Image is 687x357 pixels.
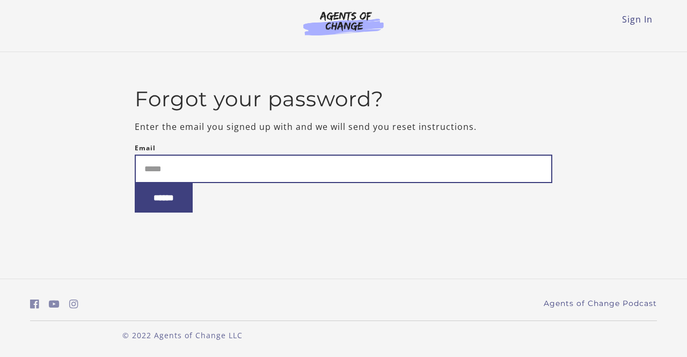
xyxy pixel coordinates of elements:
a: Sign In [622,13,653,25]
h2: Forgot your password? [135,86,553,112]
label: Email [135,142,156,155]
p: © 2022 Agents of Change LLC [30,330,335,341]
i: https://www.youtube.com/c/AgentsofChangeTestPrepbyMeaganMitchell (Open in a new window) [49,299,60,309]
a: https://www.facebook.com/groups/aswbtestprep (Open in a new window) [30,296,39,312]
img: Agents of Change Logo [292,11,395,35]
i: https://www.instagram.com/agentsofchangeprep/ (Open in a new window) [69,299,78,309]
a: Agents of Change Podcast [544,298,657,309]
p: Enter the email you signed up with and we will send you reset instructions. [135,120,553,133]
a: https://www.instagram.com/agentsofchangeprep/ (Open in a new window) [69,296,78,312]
a: https://www.youtube.com/c/AgentsofChangeTestPrepbyMeaganMitchell (Open in a new window) [49,296,60,312]
i: https://www.facebook.com/groups/aswbtestprep (Open in a new window) [30,299,39,309]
